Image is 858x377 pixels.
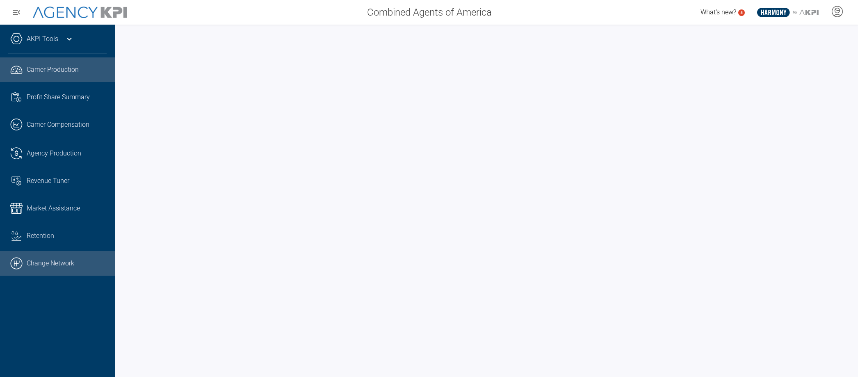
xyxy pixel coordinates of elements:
[367,5,492,20] span: Combined Agents of America
[27,120,89,130] span: Carrier Compensation
[27,92,90,102] span: Profit Share Summary
[740,10,743,15] text: 5
[33,7,127,18] img: AgencyKPI
[27,65,79,75] span: Carrier Production
[701,8,736,16] span: What's new?
[27,34,58,44] a: AKPI Tools
[27,176,69,186] span: Revenue Tuner
[27,231,107,241] div: Retention
[738,9,745,16] a: 5
[27,203,80,213] span: Market Assistance
[27,149,81,158] span: Agency Production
